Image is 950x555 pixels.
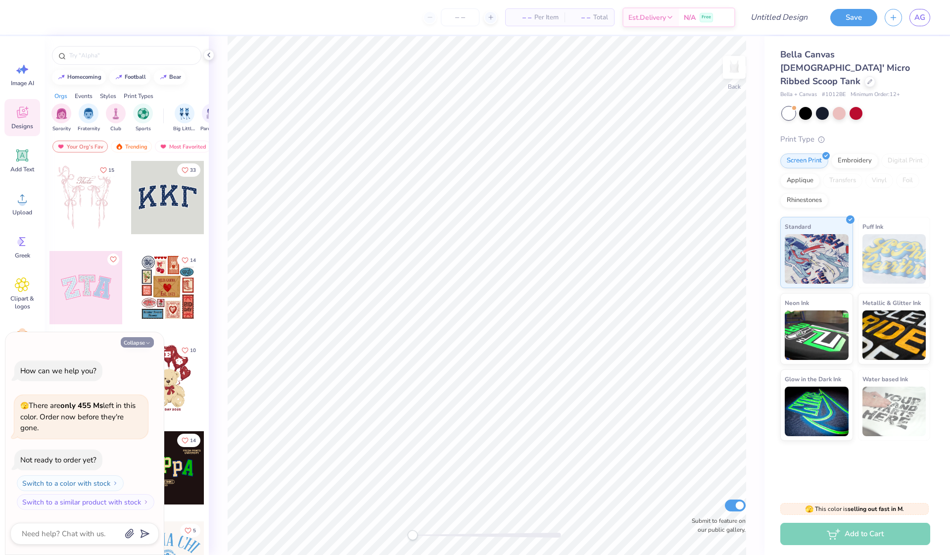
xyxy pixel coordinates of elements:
span: Minimum Order: 12 + [851,91,900,99]
div: Events [75,92,93,101]
img: Switch to a color with stock [112,480,118,486]
img: Puff Ink [862,234,926,284]
button: homecoming [52,70,106,85]
span: Big Little Reveal [173,125,196,133]
button: Like [107,253,119,265]
button: Save [830,9,877,26]
a: AG [909,9,930,26]
button: filter button [78,103,100,133]
button: filter button [200,103,223,133]
span: N/A [684,12,696,23]
span: Parent's Weekend [200,125,223,133]
img: trend_line.gif [57,74,65,80]
label: Submit to feature on our public gallery. [686,516,746,534]
img: most_fav.gif [57,143,65,150]
div: Embroidery [831,153,878,168]
button: filter button [51,103,71,133]
span: Designs [11,122,33,130]
span: 🫣 [805,505,813,514]
span: Add Text [10,165,34,173]
img: Standard [785,234,849,284]
img: Parent's Weekend Image [206,108,218,119]
img: trend_line.gif [159,74,167,80]
span: Fraternity [78,125,100,133]
span: AG [914,12,925,23]
span: Upload [12,208,32,216]
button: Like [177,434,200,447]
span: There are left in this color. Order now before they're gone. [20,401,136,433]
div: Your Org's Fav [52,141,108,152]
button: football [109,70,150,85]
button: Like [180,524,200,537]
div: Rhinestones [780,193,828,208]
div: Back [728,82,741,91]
div: Transfers [823,173,862,188]
div: filter for Club [106,103,126,133]
span: – – [570,12,590,23]
div: filter for Big Little Reveal [173,103,196,133]
img: Metallic & Glitter Ink [862,310,926,360]
span: Sports [136,125,151,133]
img: Sorority Image [56,108,67,119]
div: Print Type [780,134,930,145]
span: 5 [193,528,196,533]
div: Orgs [54,92,67,101]
div: filter for Sorority [51,103,71,133]
div: Applique [780,173,820,188]
button: Like [177,344,200,357]
img: Big Little Reveal Image [179,108,190,119]
div: Not ready to order yet? [20,455,96,465]
button: filter button [173,103,196,133]
button: Like [95,163,119,177]
span: Standard [785,221,811,232]
button: filter button [133,103,153,133]
span: 15 [108,168,114,173]
div: Vinyl [865,173,893,188]
span: 🫣 [20,401,29,410]
div: Foil [896,173,919,188]
div: filter for Sports [133,103,153,133]
span: Neon Ink [785,298,809,308]
span: Bella + Canvas [780,91,817,99]
button: bear [154,70,186,85]
img: most_fav.gif [159,143,167,150]
span: Free [702,14,711,21]
img: trending.gif [115,143,123,150]
img: trend_line.gif [115,74,123,80]
div: How can we help you? [20,366,96,376]
div: Accessibility label [408,530,418,540]
span: Glow in the Dark Ink [785,374,841,384]
span: This color is . [805,505,904,513]
span: 33 [190,168,196,173]
img: Glow in the Dark Ink [785,387,849,436]
span: Total [593,12,608,23]
span: Bella Canvas [DEMOGRAPHIC_DATA]' Micro Ribbed Scoop Tank [780,49,910,87]
span: Clipart & logos [6,295,39,310]
img: Water based Ink [862,387,926,436]
button: Switch to a similar product with stock [17,494,154,510]
div: Digital Print [881,153,929,168]
div: Most Favorited [155,141,211,152]
div: filter for Fraternity [78,103,100,133]
button: filter button [106,103,126,133]
div: football [125,74,146,80]
div: bear [169,74,181,80]
span: Image AI [11,79,34,87]
span: – – [512,12,531,23]
img: Back [724,57,744,77]
input: – – [441,8,479,26]
div: filter for Parent's Weekend [200,103,223,133]
span: Per Item [534,12,559,23]
strong: selling out fast in M [848,505,902,513]
span: Club [110,125,121,133]
button: Like [177,253,200,267]
span: 14 [190,258,196,263]
span: Sorority [52,125,71,133]
span: Greek [15,252,30,259]
span: 14 [190,438,196,443]
input: Untitled Design [743,7,815,27]
img: Fraternity Image [83,108,94,119]
img: Club Image [110,108,121,119]
span: Metallic & Glitter Ink [862,298,921,308]
input: Try "Alpha" [68,50,195,60]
